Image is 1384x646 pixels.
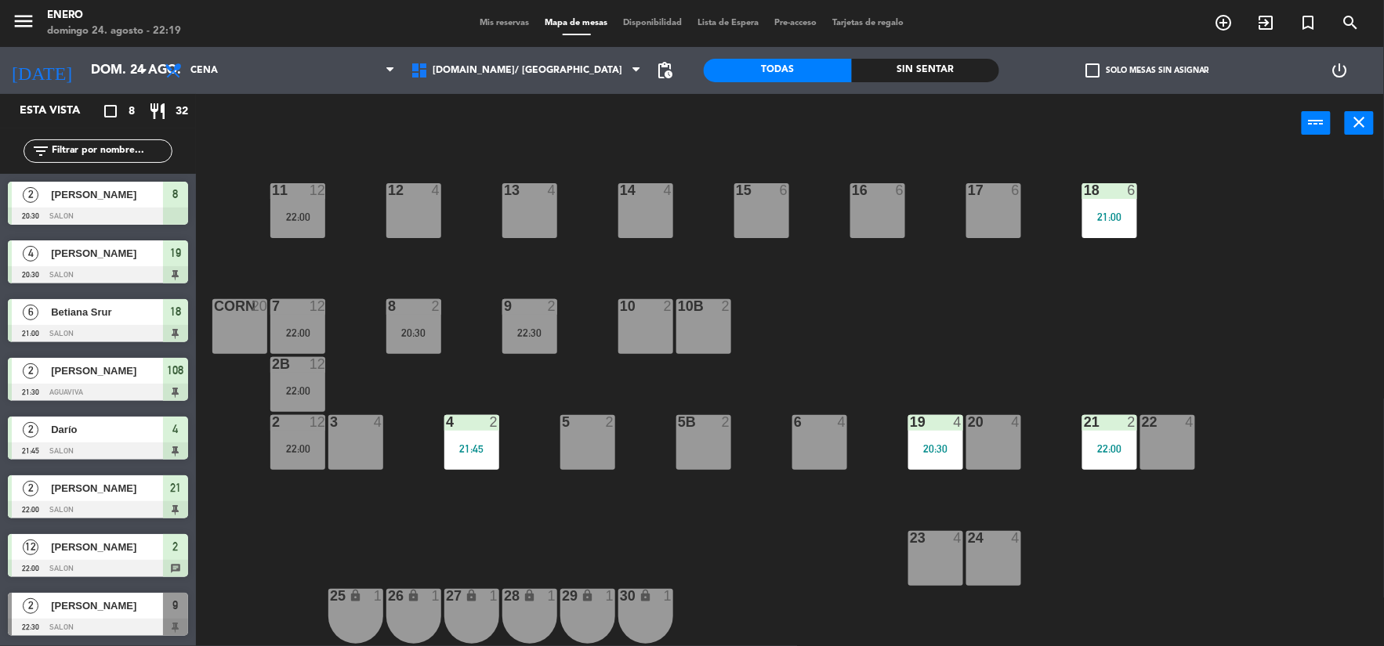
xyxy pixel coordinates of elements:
[678,415,679,429] div: 5B
[1128,183,1137,197] div: 6
[736,183,737,197] div: 15
[310,415,325,429] div: 12
[523,589,536,602] i: lock
[473,19,538,27] span: Mis reservas
[47,23,181,39] div: domingo 24. agosto - 22:19
[1085,63,1100,78] span: check_box_outline_blank
[51,480,163,496] span: [PERSON_NAME]
[655,61,674,80] span: pending_actions
[538,19,616,27] span: Mapa de mesas
[23,481,38,496] span: 2
[272,415,273,429] div: 2
[214,299,215,313] div: corn
[1307,113,1326,132] i: power_input
[562,415,563,429] div: 5
[272,357,273,371] div: 2B
[51,421,163,438] span: Darío
[148,102,167,121] i: restaurant
[664,299,673,313] div: 2
[1302,111,1331,135] button: power_input
[173,537,179,556] span: 2
[310,183,325,197] div: 12
[852,59,1000,82] div: Sin sentar
[170,478,181,497] span: 21
[433,65,622,76] span: [DOMAIN_NAME]/ [GEOGRAPHIC_DATA]
[1350,113,1369,132] i: close
[8,102,113,121] div: Esta vista
[490,415,499,429] div: 2
[722,299,731,313] div: 2
[349,589,362,602] i: lock
[639,589,652,602] i: lock
[270,327,325,338] div: 22:00
[173,420,179,438] span: 4
[51,304,163,320] span: Betiana Srur
[767,19,825,27] span: Pre-acceso
[170,244,181,262] span: 19
[23,246,38,262] span: 4
[252,299,267,313] div: 20
[374,589,383,603] div: 1
[581,589,594,602] i: lock
[446,415,447,429] div: 4
[620,183,621,197] div: 14
[374,415,383,429] div: 4
[1299,13,1318,32] i: turned_in_not
[548,299,557,313] div: 2
[51,363,163,379] span: [PERSON_NAME]
[444,443,499,454] div: 21:45
[310,299,325,313] div: 12
[1215,13,1234,32] i: add_circle_outline
[562,589,563,603] div: 29
[1012,415,1021,429] div: 4
[616,19,690,27] span: Disponibilidad
[548,183,557,197] div: 4
[896,183,905,197] div: 6
[1082,443,1137,454] div: 22:00
[432,183,441,197] div: 4
[386,327,441,338] div: 20:30
[504,183,505,197] div: 13
[330,415,331,429] div: 3
[504,299,505,313] div: 9
[51,597,163,614] span: [PERSON_NAME]
[620,589,621,603] div: 30
[678,299,679,313] div: 10b
[1085,63,1209,78] label: Solo mesas sin asignar
[23,187,38,203] span: 2
[23,422,38,438] span: 2
[504,589,505,603] div: 28
[1257,13,1276,32] i: exit_to_app
[23,305,38,320] span: 6
[606,415,615,429] div: 2
[51,186,163,203] span: [PERSON_NAME]
[173,185,179,204] span: 8
[780,183,789,197] div: 6
[1012,531,1021,545] div: 4
[388,183,389,197] div: 12
[310,357,325,371] div: 12
[23,363,38,379] span: 2
[690,19,767,27] span: Lista de Espera
[50,143,172,160] input: Filtrar por nombre...
[432,589,441,603] div: 1
[490,589,499,603] div: 1
[51,245,163,262] span: [PERSON_NAME]
[465,589,478,602] i: lock
[170,302,181,321] span: 18
[330,589,331,603] div: 25
[794,415,795,429] div: 6
[954,415,963,429] div: 4
[664,183,673,197] div: 4
[388,589,389,603] div: 26
[838,415,847,429] div: 4
[173,596,179,615] span: 9
[47,8,181,23] div: Enero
